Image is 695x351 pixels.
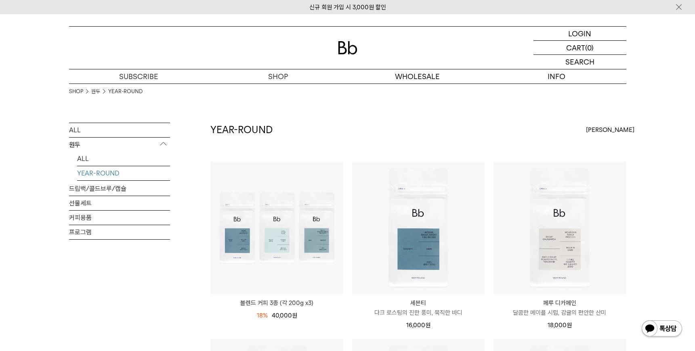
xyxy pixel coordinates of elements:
a: YEAR-ROUND [77,166,170,180]
img: 블렌드 커피 3종 (각 200g x3) [211,162,343,294]
p: 원두 [69,138,170,152]
a: 커피용품 [69,211,170,225]
p: CART [566,41,585,54]
span: 16,000 [406,322,430,329]
p: (0) [585,41,594,54]
a: SHOP [208,69,348,84]
div: 18% [257,311,268,320]
p: WHOLESALE [348,69,487,84]
a: LOGIN [533,27,626,41]
a: ALL [69,123,170,137]
img: 로고 [338,41,357,54]
a: 페루 디카페인 달콤한 메이플 시럽, 감귤의 편안한 산미 [493,298,626,318]
p: 페루 디카페인 [493,298,626,308]
a: 신규 회원 가입 시 3,000원 할인 [309,4,386,11]
p: 다크 로스팅의 진한 풍미, 묵직한 바디 [352,308,485,318]
p: INFO [487,69,626,84]
a: YEAR-ROUND [108,88,143,96]
img: 카카오톡 채널 1:1 채팅 버튼 [641,320,683,339]
span: [PERSON_NAME] [586,125,634,135]
p: SEARCH [565,55,594,69]
span: 40,000 [272,312,297,319]
a: CART (0) [533,41,626,55]
a: SEASONAL [77,181,170,195]
a: 선물세트 [69,196,170,210]
a: ALL [77,152,170,166]
span: 18,000 [548,322,572,329]
p: 세븐티 [352,298,485,308]
a: SHOP [69,88,83,96]
img: 세븐티 [352,162,485,294]
a: 세븐티 다크 로스팅의 진한 풍미, 묵직한 바디 [352,298,485,318]
a: 프로그램 [69,225,170,239]
h2: YEAR-ROUND [210,123,273,137]
span: 원 [567,322,572,329]
a: 블렌드 커피 3종 (각 200g x3) [211,298,343,308]
span: 원 [292,312,297,319]
p: LOGIN [568,27,591,40]
a: 드립백/콜드브루/캡슐 [69,182,170,196]
img: 페루 디카페인 [493,162,626,294]
a: SUBSCRIBE [69,69,208,84]
a: 원두 [91,88,100,96]
p: 달콤한 메이플 시럽, 감귤의 편안한 산미 [493,308,626,318]
span: 원 [425,322,430,329]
